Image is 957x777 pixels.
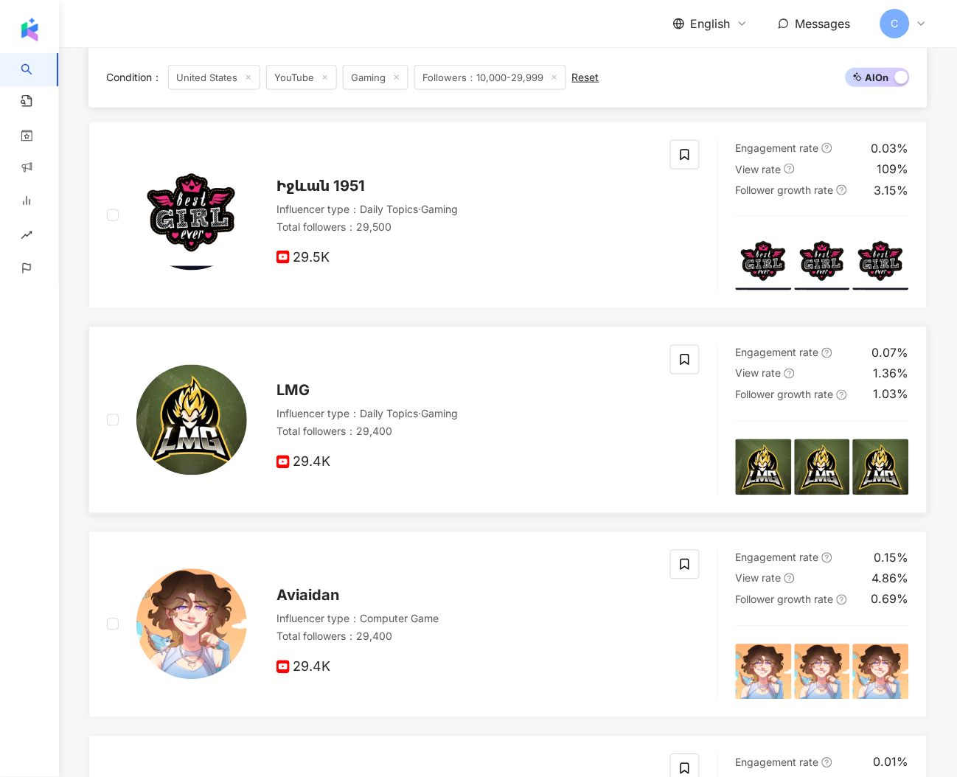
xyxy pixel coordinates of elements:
span: question-circle [822,348,832,358]
span: YouTube [266,65,337,90]
img: post-image [853,439,909,495]
span: United States [168,65,260,90]
div: Influencer type ： [276,612,652,627]
span: Gaming [343,65,408,90]
span: View rate [736,163,782,175]
span: Daily Topics [360,408,418,420]
div: 0.01% [874,754,909,770]
img: post-image [795,644,851,700]
span: Daily Topics [360,203,418,215]
span: · [418,408,421,420]
span: Engagement rate [736,142,819,154]
span: English [691,15,731,32]
div: 0.69% [871,591,909,607]
img: KOL Avatar [136,160,247,271]
span: Messages [796,16,851,31]
div: Total followers ： 29,400 [276,630,652,644]
span: Aviaidan [276,587,339,604]
span: question-circle [822,758,832,768]
span: question-circle [837,390,847,400]
img: post-image [736,439,792,495]
a: KOL AvatarLMGInfluencer type：Daily Topics·GamingTotal followers：29,40029.4KEngagement ratequestio... [88,327,928,514]
div: 0.07% [872,345,909,361]
span: LMG [276,382,310,400]
span: 29.4K [276,455,330,470]
img: KOL Avatar [136,365,247,475]
span: View rate [736,572,782,585]
div: Influencer type ： [276,407,652,422]
span: Engagement rate [736,346,819,359]
div: 0.03% [871,140,909,156]
span: Engagement rate [736,551,819,564]
span: Follower growth rate [736,593,834,606]
span: Followers：10,000-29,999 [414,65,566,90]
div: Influencer type ： [276,202,652,217]
span: Condition ： [106,71,162,83]
div: 0.15% [874,550,909,566]
div: 1.36% [874,366,909,382]
a: KOL AvatarAviaidanInfluencer type：Computer GameTotal followers：29,40029.4KEngagement ratequestion... [88,532,928,719]
span: Follower growth rate [736,184,834,196]
span: Իջևան 1951 [276,177,366,195]
span: Engagement rate [736,756,819,769]
span: rise [21,220,32,254]
span: 29.4K [276,660,330,675]
div: 4.86% [872,571,909,587]
span: question-circle [784,369,795,379]
div: 1.03% [874,386,909,403]
img: post-image [736,234,792,290]
span: 29.5K [276,250,330,265]
span: question-circle [837,185,847,195]
span: question-circle [784,164,795,174]
span: Gaming [421,203,458,215]
a: KOL AvatarԻջևան 1951Influencer type：Daily Topics·GamingTotal followers：29,50029.5KEngagement rate... [88,122,928,309]
img: logo icon [18,18,41,41]
img: post-image [853,234,909,290]
img: post-image [736,644,792,700]
span: Computer Game [360,613,439,625]
span: Gaming [421,408,458,420]
img: post-image [795,439,851,495]
span: question-circle [784,574,795,584]
span: Follower growth rate [736,388,834,401]
div: 3.15% [874,182,909,198]
div: Total followers ： 29,500 [276,220,652,234]
span: View rate [736,367,782,380]
img: post-image [853,644,909,700]
span: question-circle [822,553,832,563]
img: KOL Avatar [136,569,247,680]
span: question-circle [822,143,832,153]
span: C [891,15,899,32]
img: post-image [795,234,851,290]
span: question-circle [837,595,847,605]
div: Total followers ： 29,400 [276,425,652,439]
div: 109% [877,161,909,177]
a: search [21,53,74,88]
div: Reset [572,72,599,83]
span: · [418,203,421,215]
